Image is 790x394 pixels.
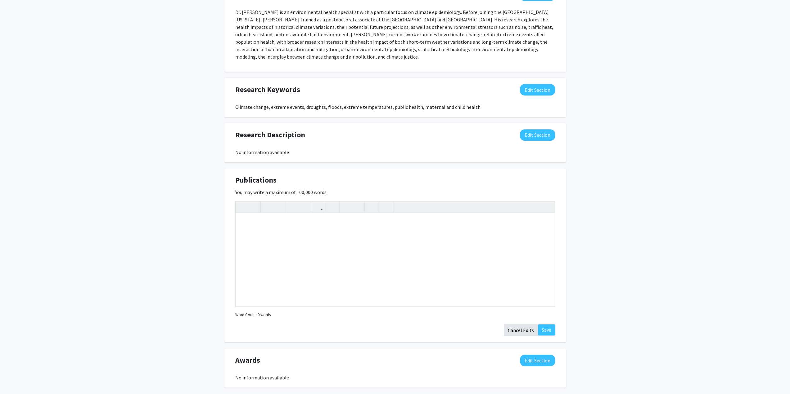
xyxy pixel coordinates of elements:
[235,312,271,318] small: Word Count: 0 words
[504,324,538,336] button: Cancel Edits
[235,8,555,60] p: Dr. [PERSON_NAME] is an environmental health specialist with a particular focus on climate epidem...
[366,201,377,212] button: Remove format
[341,201,352,212] button: Unordered list
[235,103,555,111] div: Climate change, extreme events, droughts, floods, extreme temperatures, public health, maternal a...
[237,201,248,212] button: Undo (Ctrl + Z)
[235,188,327,196] label: You may write a maximum of 100,000 words:
[273,201,284,212] button: Emphasis (Ctrl + I)
[235,175,277,186] span: Publications
[235,148,555,156] div: No information available
[313,201,323,212] button: Link
[235,355,260,366] span: Awards
[235,374,555,381] div: No information available
[262,201,273,212] button: Strong (Ctrl + B)
[298,201,309,212] button: Subscript
[352,201,363,212] button: Ordered list
[287,201,298,212] button: Superscript
[5,366,26,389] iframe: Chat
[236,213,555,306] div: Note to users with screen readers: Please deactivate our accessibility plugin for this page as it...
[538,324,555,335] button: Save
[327,201,338,212] button: Insert Image
[235,84,300,95] span: Research Keywords
[520,84,555,95] button: Edit Research Keywords
[520,355,555,366] button: Edit Awards
[542,201,553,212] button: Fullscreen
[520,129,555,141] button: Edit Research Description
[235,129,305,140] span: Research Description
[381,201,391,212] button: Insert horizontal rule
[248,201,259,212] button: Redo (Ctrl + Y)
